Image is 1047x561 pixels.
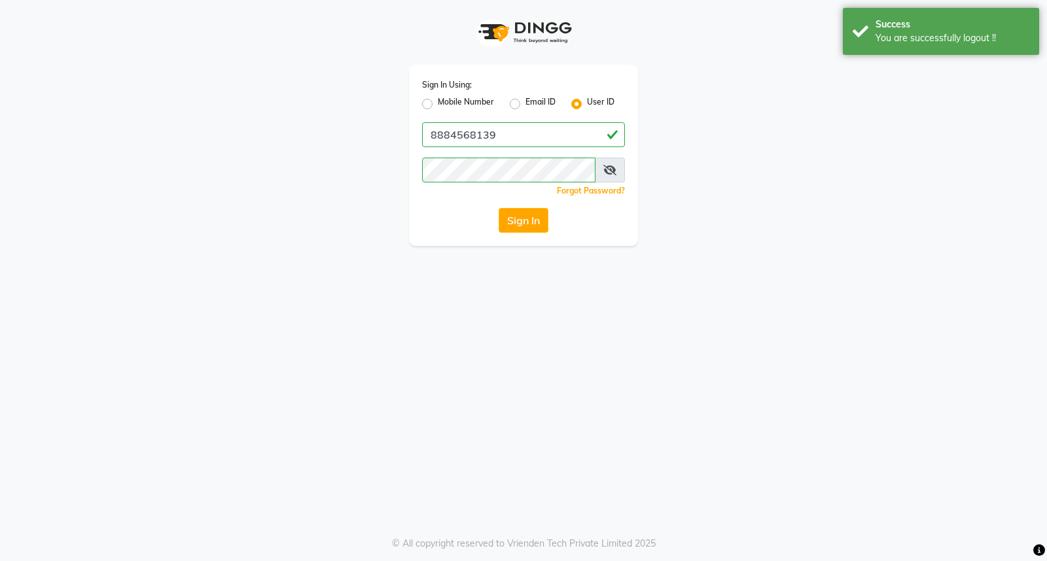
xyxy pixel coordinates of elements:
[422,122,625,147] input: Username
[471,13,576,52] img: logo1.svg
[422,158,595,182] input: Username
[499,208,548,233] button: Sign In
[557,186,625,195] a: Forgot Password?
[525,96,556,112] label: Email ID
[876,18,1029,31] div: Success
[422,79,472,91] label: Sign In Using:
[876,31,1029,45] div: You are successfully logout !!
[438,96,494,112] label: Mobile Number
[587,96,614,112] label: User ID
